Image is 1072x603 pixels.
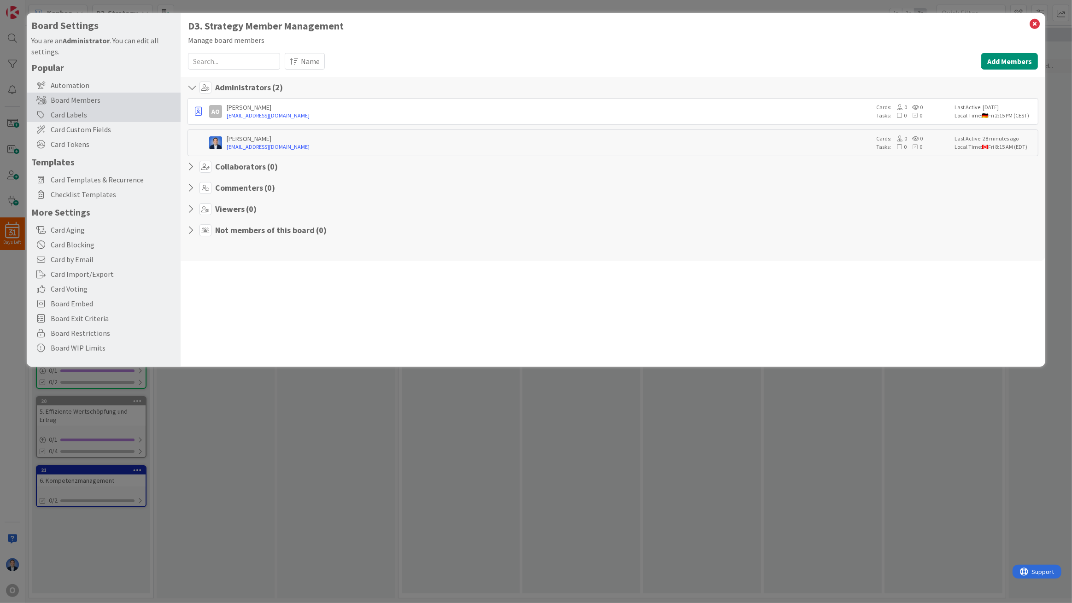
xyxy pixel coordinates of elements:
span: Support [19,1,42,12]
span: Card Tokens [51,139,176,150]
span: Card by Email [51,254,176,265]
a: [EMAIL_ADDRESS][DOMAIN_NAME] [227,111,872,120]
span: ( 0 ) [316,225,327,235]
img: ca.png [982,145,988,149]
img: de.png [982,113,988,118]
span: Card Templates & Recurrence [51,174,176,185]
div: Card Aging [27,222,181,237]
h4: Viewers [215,204,257,214]
span: 0 [891,135,907,142]
span: ( 0 ) [267,161,278,172]
span: Board Embed [51,298,176,309]
div: Board WIP Limits [27,340,181,355]
div: Cards: [876,135,950,143]
div: Local Time: Fri 8:15 AM (EDT) [955,143,1035,151]
div: Last Active: [DATE] [955,103,1035,111]
input: Search... [188,53,280,70]
div: Automation [27,78,181,93]
div: AO [209,105,222,118]
div: Tasks: [876,111,950,120]
a: [EMAIL_ADDRESS][DOMAIN_NAME] [227,143,872,151]
span: 0 [891,112,907,119]
img: DP [209,136,222,149]
div: You are an . You can edit all settings. [31,35,176,57]
div: Card Blocking [27,237,181,252]
h4: Board Settings [31,20,176,31]
span: 0 [891,104,907,111]
div: Card Import/Export [27,267,181,281]
div: Card Labels [27,107,181,122]
span: ( 2 ) [272,82,283,93]
h4: Not members of this board [215,225,327,235]
button: Name [285,53,325,70]
span: ( 0 ) [246,204,257,214]
span: 0 [907,135,923,142]
h4: Administrators [215,82,283,93]
span: Checklist Templates [51,189,176,200]
h5: More Settings [31,206,176,218]
span: Name [301,56,320,67]
b: Administrator [63,36,110,45]
h4: Collaborators [215,162,278,172]
span: Board Restrictions [51,328,176,339]
span: ( 0 ) [264,182,275,193]
button: Add Members [981,53,1038,70]
span: 0 [907,143,922,150]
div: [PERSON_NAME] [227,103,872,111]
span: 0 [907,112,922,119]
div: Last Active: 28 minutes ago [955,135,1035,143]
div: Board Members [27,93,181,107]
div: [PERSON_NAME] [227,135,872,143]
h4: Commenters [215,183,275,193]
div: Local Time: Fri 2:15 PM (CEST) [955,111,1035,120]
h5: Templates [31,156,176,168]
h5: Popular [31,62,176,73]
span: 0 [891,143,907,150]
div: Manage board members [188,35,1038,46]
div: Cards: [876,103,950,111]
h1: D3. Strategy Member Management [188,20,1038,32]
span: 0 [907,104,923,111]
span: Card Voting [51,283,176,294]
span: Card Custom Fields [51,124,176,135]
div: Tasks: [876,143,950,151]
span: Board Exit Criteria [51,313,176,324]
